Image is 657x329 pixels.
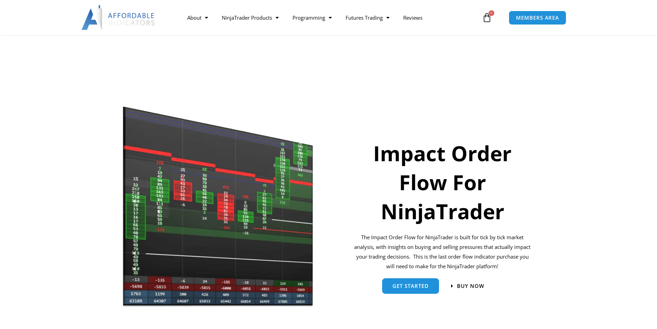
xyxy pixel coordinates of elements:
a: About [180,10,215,26]
nav: Menu [180,10,480,26]
img: Orderflow | Affordable Indicators – NinjaTrader [122,105,314,309]
span: MEMBERS AREA [516,15,559,20]
a: get started [382,278,439,294]
a: Buy now [451,283,484,289]
a: Futures Trading [339,10,396,26]
a: 0 [472,8,502,28]
a: MEMBERS AREA [509,11,566,25]
a: Reviews [396,10,429,26]
img: LogoAI | Affordable Indicators – NinjaTrader [81,5,156,30]
a: NinjaTrader Products [215,10,286,26]
h1: Impact Order Flow For NinjaTrader [353,139,532,226]
a: Programming [286,10,339,26]
span: get started [392,283,429,289]
span: Buy now [457,283,484,289]
span: 0 [489,10,494,16]
p: The Impact Order Flow for NinjaTrader is built for tick by tick market analysis, with insights on... [353,233,532,271]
